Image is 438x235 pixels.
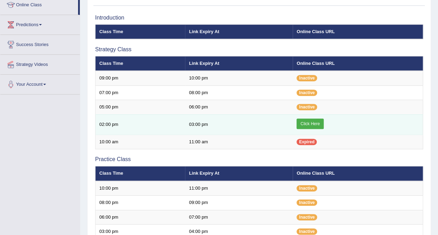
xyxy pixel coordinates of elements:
td: 05:00 pm [95,100,185,115]
a: Your Account [0,75,80,92]
td: 07:00 pm [185,210,293,225]
th: Online Class URL [293,56,423,71]
th: Online Class URL [293,24,423,39]
th: Class Time [95,56,185,71]
td: 10:00 am [95,135,185,149]
span: Expired [297,139,317,145]
span: Inactive [297,75,317,81]
th: Online Class URL [293,166,423,181]
td: 08:00 pm [185,85,293,100]
span: Inactive [297,104,317,110]
td: 06:00 pm [95,210,185,225]
a: Predictions [0,15,80,32]
td: 06:00 pm [185,100,293,115]
td: 08:00 pm [95,196,185,210]
td: 09:00 pm [95,71,185,85]
th: Link Expiry At [185,24,293,39]
a: Strategy Videos [0,55,80,72]
td: 03:00 pm [185,114,293,135]
td: 02:00 pm [95,114,185,135]
td: 11:00 pm [185,181,293,196]
td: 09:00 pm [185,196,293,210]
h3: Strategy Class [95,46,423,53]
h3: Practice Class [95,156,423,162]
td: 11:00 am [185,135,293,149]
th: Link Expiry At [185,56,293,71]
th: Class Time [95,24,185,39]
span: Inactive [297,185,317,191]
a: Click Here [297,119,323,129]
th: Link Expiry At [185,166,293,181]
span: Inactive [297,199,317,206]
th: Class Time [95,166,185,181]
td: 10:00 pm [95,181,185,196]
td: 07:00 pm [95,85,185,100]
a: Success Stories [0,35,80,52]
span: Inactive [297,90,317,96]
span: Inactive [297,228,317,235]
h3: Introduction [95,15,423,21]
td: 10:00 pm [185,71,293,85]
span: Inactive [297,214,317,220]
